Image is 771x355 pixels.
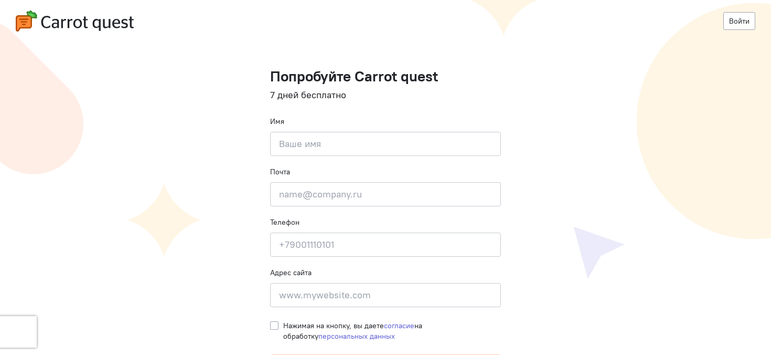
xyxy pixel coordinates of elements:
[270,116,284,127] label: Имя
[270,283,501,307] input: www.mywebsite.com
[318,331,395,341] a: персональных данных
[283,321,422,341] span: Нажимая на кнопку, вы даете на обработку
[270,233,501,257] input: +79001110101
[270,267,312,278] label: Адрес сайта
[384,321,414,330] a: согласие
[270,166,290,177] label: Почта
[270,182,501,206] input: name@company.ru
[270,90,501,100] h4: 7 дней бесплатно
[270,217,299,227] label: Телефон
[16,11,134,32] img: carrot-quest-logo.svg
[723,12,755,30] a: Войти
[270,68,501,85] h1: Попробуйте Carrot quest
[270,132,501,156] input: Ваше имя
